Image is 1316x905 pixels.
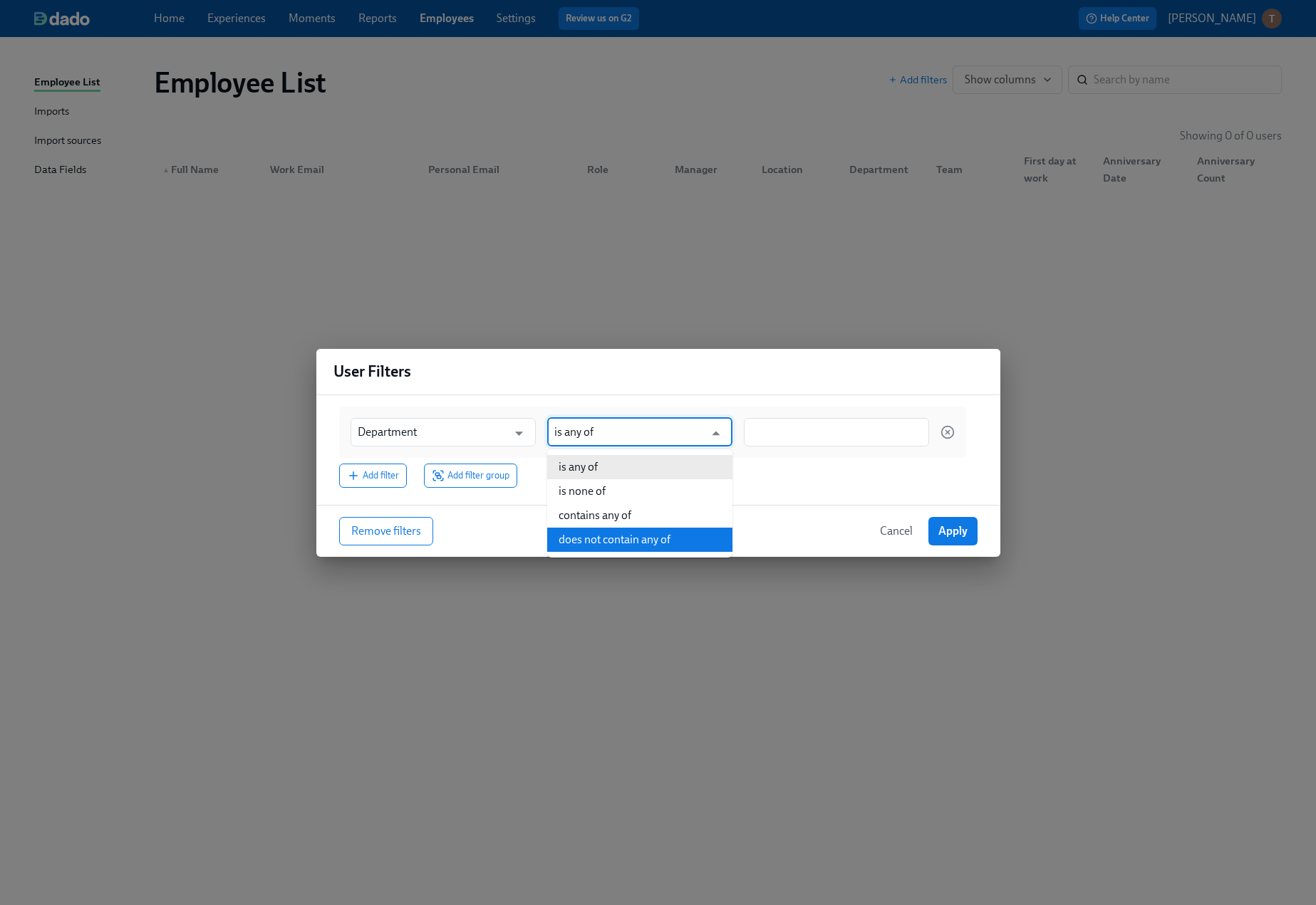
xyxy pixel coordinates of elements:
button: Close [705,422,727,444]
button: Remove filters [339,517,433,545]
li: is none of [547,479,732,503]
span: Remove filters [351,524,421,538]
span: Apply [938,524,968,538]
span: Add filter group [432,469,509,483]
button: Add filter [339,464,407,488]
button: Add filter group [424,464,517,488]
span: Add filter [347,469,399,483]
li: contains any of [547,503,732,528]
h4: User Filters [333,361,411,382]
span: Cancel [880,524,913,538]
button: Cancel [870,517,923,545]
button: Open [508,422,530,444]
li: is any of [547,455,732,479]
li: does not contain any of [547,528,732,552]
button: Apply [928,517,978,545]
